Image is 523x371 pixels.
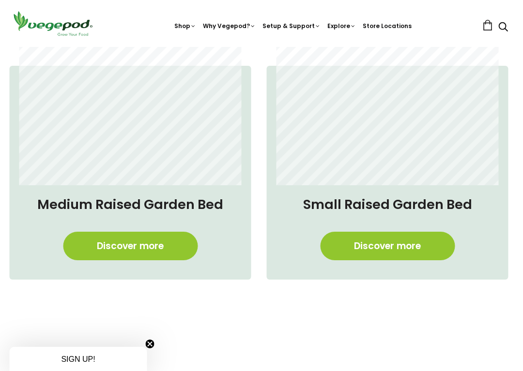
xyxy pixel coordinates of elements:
a: Why Vegepod? [203,22,256,30]
h4: Small Raised Garden Bed [277,195,499,214]
img: Vegepod [10,10,97,37]
h4: Medium Raised Garden Bed [19,195,242,214]
a: Discover more [321,232,455,260]
a: Store Locations [363,22,412,30]
a: Search [499,23,508,33]
div: SIGN UP!Close teaser [10,347,147,371]
a: Explore [328,22,356,30]
a: Shop [175,22,197,30]
a: Setup & Support [263,22,321,30]
a: Discover more [63,232,198,260]
button: Close teaser [145,339,155,349]
span: SIGN UP! [62,355,95,363]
